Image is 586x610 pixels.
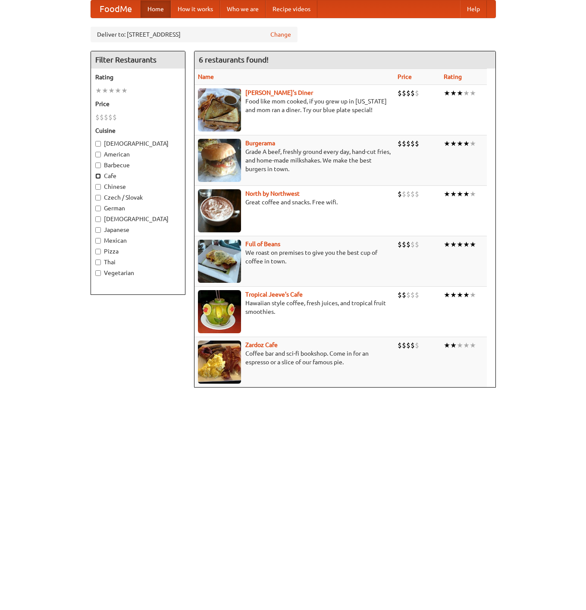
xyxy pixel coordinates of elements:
[198,147,391,173] p: Grade A beef, freshly ground every day, hand-cut fries, and home-made milkshakes. We make the bes...
[95,126,181,135] h5: Cuisine
[95,182,181,191] label: Chinese
[95,216,101,222] input: [DEMOGRAPHIC_DATA]
[198,290,241,333] img: jeeves.jpg
[411,139,415,148] li: $
[121,86,128,95] li: ★
[198,299,391,316] p: Hawaiian style coffee, fresh juices, and tropical fruit smoothies.
[95,204,181,213] label: German
[470,189,476,199] li: ★
[171,0,220,18] a: How it works
[402,139,406,148] li: $
[406,139,411,148] li: $
[450,139,457,148] li: ★
[457,88,463,98] li: ★
[398,139,402,148] li: $
[457,290,463,300] li: ★
[398,341,402,350] li: $
[411,189,415,199] li: $
[270,30,291,39] a: Change
[95,139,181,148] label: [DEMOGRAPHIC_DATA]
[198,198,391,206] p: Great coffee and snacks. Free wifi.
[198,248,391,266] p: We roast on premises to give you the best cup of coffee in town.
[460,0,487,18] a: Help
[470,341,476,350] li: ★
[91,0,141,18] a: FoodMe
[198,341,241,384] img: zardoz.jpg
[444,341,450,350] li: ★
[108,113,113,122] li: $
[95,173,101,179] input: Cafe
[245,89,313,96] a: [PERSON_NAME]'s Diner
[398,189,402,199] li: $
[406,341,411,350] li: $
[470,88,476,98] li: ★
[198,240,241,283] img: beans.jpg
[415,341,419,350] li: $
[95,249,101,254] input: Pizza
[402,341,406,350] li: $
[457,139,463,148] li: ★
[245,140,275,147] b: Burgerama
[411,341,415,350] li: $
[104,113,108,122] li: $
[444,73,462,80] a: Rating
[95,150,181,159] label: American
[113,113,117,122] li: $
[463,240,470,249] li: ★
[141,0,171,18] a: Home
[444,240,450,249] li: ★
[95,247,181,256] label: Pizza
[95,270,101,276] input: Vegetarian
[95,238,101,244] input: Mexican
[398,73,412,80] a: Price
[95,258,181,266] label: Thai
[450,290,457,300] li: ★
[444,88,450,98] li: ★
[115,86,121,95] li: ★
[245,190,300,197] a: North by Northwest
[198,88,241,131] img: sallys.jpg
[95,195,101,200] input: Czech / Slovak
[198,349,391,366] p: Coffee bar and sci-fi bookshop. Come in for an espresso or a slice of our famous pie.
[198,189,241,232] img: north.jpg
[463,189,470,199] li: ★
[463,139,470,148] li: ★
[457,189,463,199] li: ★
[470,240,476,249] li: ★
[398,88,402,98] li: $
[450,341,457,350] li: ★
[415,189,419,199] li: $
[406,189,411,199] li: $
[444,189,450,199] li: ★
[411,88,415,98] li: $
[463,341,470,350] li: ★
[444,139,450,148] li: ★
[95,86,102,95] li: ★
[220,0,266,18] a: Who we are
[402,240,406,249] li: $
[402,189,406,199] li: $
[245,341,278,348] a: Zardoz Cafe
[470,139,476,148] li: ★
[450,88,457,98] li: ★
[95,161,181,169] label: Barbecue
[245,241,280,247] a: Full of Beans
[415,290,419,300] li: $
[108,86,115,95] li: ★
[95,184,101,190] input: Chinese
[95,152,101,157] input: American
[415,240,419,249] li: $
[398,290,402,300] li: $
[398,240,402,249] li: $
[95,236,181,245] label: Mexican
[102,86,108,95] li: ★
[415,88,419,98] li: $
[95,113,100,122] li: $
[402,290,406,300] li: $
[411,240,415,249] li: $
[91,27,298,42] div: Deliver to: [STREET_ADDRESS]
